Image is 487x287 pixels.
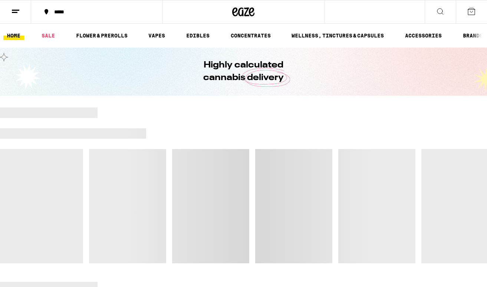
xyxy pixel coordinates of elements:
a: BRANDS [459,31,487,40]
a: FLOWER & PREROLLS [72,31,131,40]
a: EDIBLES [182,31,213,40]
a: HOME [3,31,24,40]
a: ACCESSORIES [401,31,445,40]
a: VAPES [145,31,169,40]
h1: Highly calculated cannabis delivery [182,59,305,84]
a: WELLNESS, TINCTURES & CAPSULES [288,31,388,40]
a: SALE [38,31,59,40]
a: CONCENTRATES [227,31,274,40]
